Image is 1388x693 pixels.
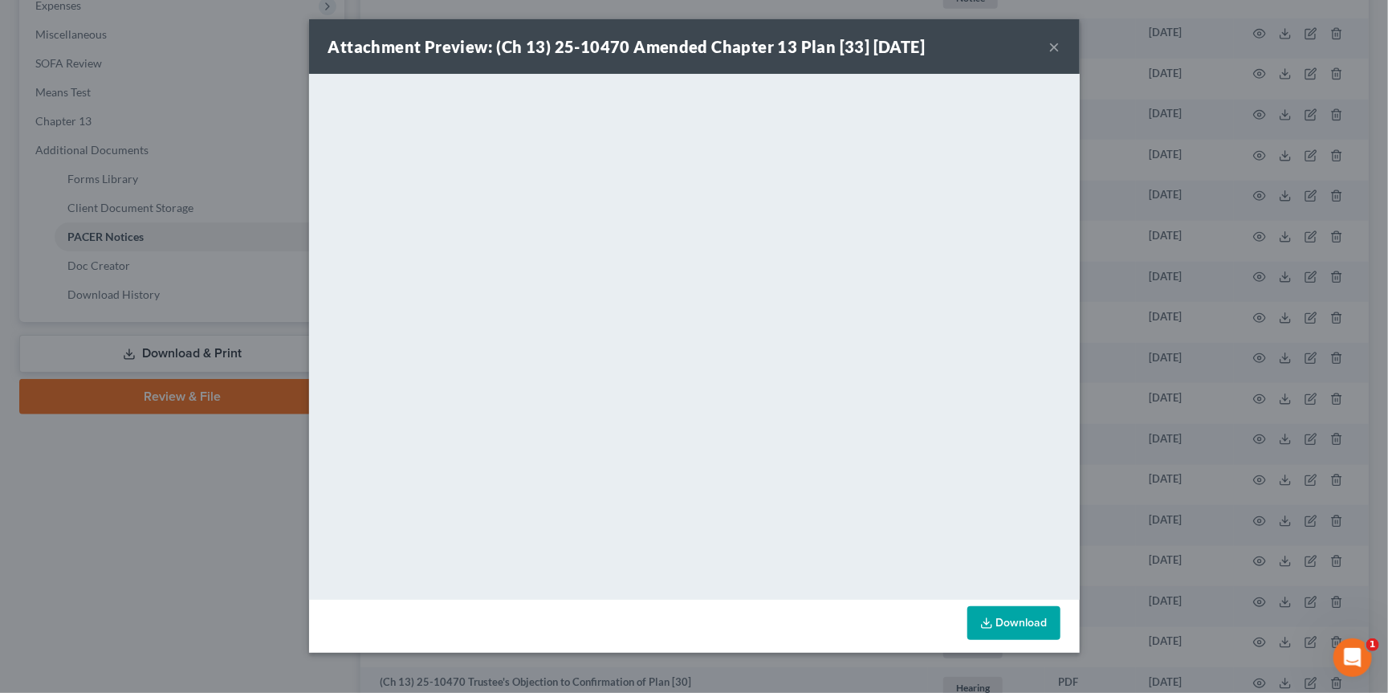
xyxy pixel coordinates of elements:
span: 1 [1366,638,1379,651]
iframe: <object ng-attr-data='[URL][DOMAIN_NAME]' type='application/pdf' width='100%' height='650px'></ob... [309,74,1080,596]
iframe: Intercom live chat [1333,638,1372,677]
button: × [1049,37,1060,56]
strong: Attachment Preview: (Ch 13) 25-10470 Amended Chapter 13 Plan [33] [DATE] [328,37,926,56]
a: Download [967,606,1060,640]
